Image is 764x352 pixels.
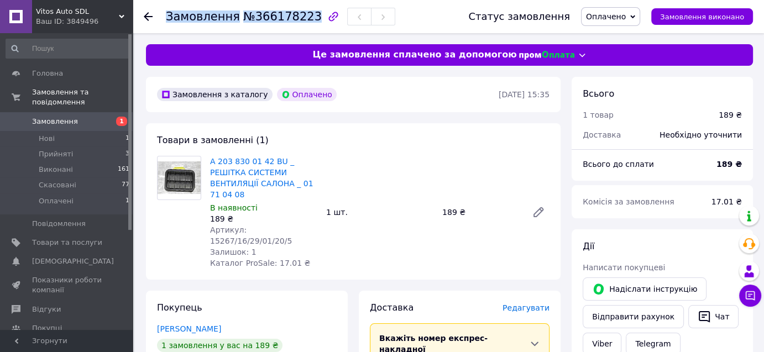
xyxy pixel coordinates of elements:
[583,111,614,119] span: 1 товар
[32,117,78,127] span: Замовлення
[651,8,753,25] button: Замовлення виконано
[716,160,742,169] b: 189 ₴
[32,256,114,266] span: [DEMOGRAPHIC_DATA]
[166,10,240,23] span: Замовлення
[711,197,742,206] span: 17.01 ₴
[6,39,130,59] input: Пошук
[125,134,129,144] span: 1
[583,88,614,99] span: Всього
[39,196,74,206] span: Оплачені
[739,285,761,307] button: Чат з покупцем
[32,304,61,314] span: Відгуки
[719,109,742,120] div: 189 ₴
[586,12,626,21] span: Оплачено
[468,11,570,22] div: Статус замовлення
[122,180,129,190] span: 77
[277,88,337,101] div: Оплачено
[210,157,313,199] a: A 203 830 01 42 BU _ РЕШІТКА СИСТЕМИ ВЕНТИЛЯЦІЇ САЛОНА _ 01 71 04 08
[157,88,273,101] div: Замовлення з каталогу
[688,305,739,328] button: Чат
[322,204,438,220] div: 1 шт.
[157,135,269,145] span: Товари в замовленні (1)
[32,275,102,295] span: Показники роботи компанії
[583,305,684,328] button: Відправити рахунок
[39,134,55,144] span: Нові
[583,130,621,139] span: Доставка
[210,213,317,224] div: 189 ₴
[210,259,310,267] span: Каталог ProSale: 17.01 ₴
[210,225,292,245] span: Артикул: 15267/16/29/01/20/5
[157,302,202,313] span: Покупець
[503,303,550,312] span: Редагувати
[370,302,414,313] span: Доставка
[118,165,129,175] span: 161
[32,219,86,229] span: Повідомлення
[583,197,674,206] span: Комісія за замовлення
[660,13,744,21] span: Замовлення виконано
[32,69,63,78] span: Головна
[36,17,133,27] div: Ваш ID: 3849496
[527,201,550,223] a: Редагувати
[32,87,133,107] span: Замовлення та повідомлення
[32,238,102,248] span: Товари та послуги
[499,90,550,99] time: [DATE] 15:35
[583,160,654,169] span: Всього до сплати
[144,11,153,22] div: Повернутися назад
[583,277,707,301] button: Надіслати інструкцію
[125,149,129,159] span: 3
[312,49,516,61] span: Це замовлення сплачено за допомогою
[125,196,129,206] span: 1
[36,7,119,17] span: Vitos Auto SDL
[39,149,73,159] span: Прийняті
[210,248,257,256] span: Залишок: 1
[157,324,221,333] a: [PERSON_NAME]
[210,203,258,212] span: В наявності
[39,180,76,190] span: Скасовані
[32,323,62,333] span: Покупці
[583,263,665,272] span: Написати покупцеві
[438,204,523,220] div: 189 ₴
[243,10,322,23] span: №366178223
[116,117,127,126] span: 1
[653,123,749,147] div: Необхідно уточнити
[158,161,201,194] img: A 203 830 01 42 BU _ РЕШІТКА СИСТЕМИ ВЕНТИЛЯЦІЇ САЛОНА _ 01 71 04 08
[157,339,282,352] div: 1 замовлення у вас на 189 ₴
[583,241,594,251] span: Дії
[39,165,73,175] span: Виконані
